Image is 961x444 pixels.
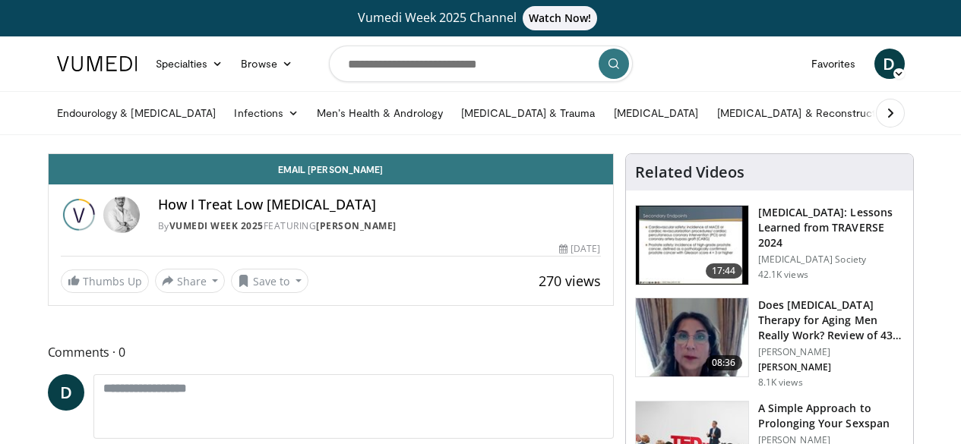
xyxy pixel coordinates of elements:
[57,56,138,71] img: VuMedi Logo
[758,401,904,431] h3: A Simple Approach to Prolonging Your Sexspan
[308,98,452,128] a: Men’s Health & Andrology
[59,6,903,30] a: Vumedi Week 2025 ChannelWatch Now!
[605,98,708,128] a: [MEDICAL_DATA]
[758,298,904,343] h3: Does [MEDICAL_DATA] Therapy for Aging Men Really Work? Review of 43 St…
[758,205,904,250] h3: [MEDICAL_DATA]: Lessons Learned from TRAVERSE 2024
[316,219,397,232] a: [PERSON_NAME]
[48,374,84,411] a: D
[169,219,264,232] a: Vumedi Week 2025
[48,342,614,362] span: Comments 0
[158,197,601,213] h4: How I Treat Low [MEDICAL_DATA]
[329,46,633,82] input: Search topics, interventions
[49,154,613,184] a: Email [PERSON_NAME]
[802,49,865,79] a: Favorites
[232,49,302,79] a: Browse
[48,98,226,128] a: Endourology & [MEDICAL_DATA]
[706,263,742,279] span: 17:44
[539,272,601,290] span: 270 views
[758,361,904,373] p: [PERSON_NAME]
[758,376,803,389] p: 8.1K views
[758,253,904,266] p: [MEDICAL_DATA] Society
[61,269,149,293] a: Thumbs Up
[231,269,308,293] button: Save to
[635,163,744,181] h4: Related Videos
[147,49,232,79] a: Specialties
[636,298,748,377] img: 4d4bce34-7cbb-4531-8d0c-5308a71d9d6c.150x105_q85_crop-smart_upscale.jpg
[452,98,605,128] a: [MEDICAL_DATA] & Trauma
[225,98,308,128] a: Infections
[706,355,742,370] span: 08:36
[874,49,905,79] a: D
[158,219,601,233] div: By FEATURING
[61,197,97,233] img: Vumedi Week 2025
[155,269,226,293] button: Share
[523,6,598,30] span: Watch Now!
[635,205,904,285] a: 17:44 [MEDICAL_DATA]: Lessons Learned from TRAVERSE 2024 [MEDICAL_DATA] Society 42.1K views
[103,197,140,233] img: Avatar
[758,346,904,358] p: [PERSON_NAME]
[758,269,808,281] p: 42.1K views
[636,206,748,285] img: 1317c62a-2f0d-4360-bee0-b1bff80fed3c.150x105_q85_crop-smart_upscale.jpg
[559,242,600,256] div: [DATE]
[635,298,904,389] a: 08:36 Does [MEDICAL_DATA] Therapy for Aging Men Really Work? Review of 43 St… [PERSON_NAME] [PERS...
